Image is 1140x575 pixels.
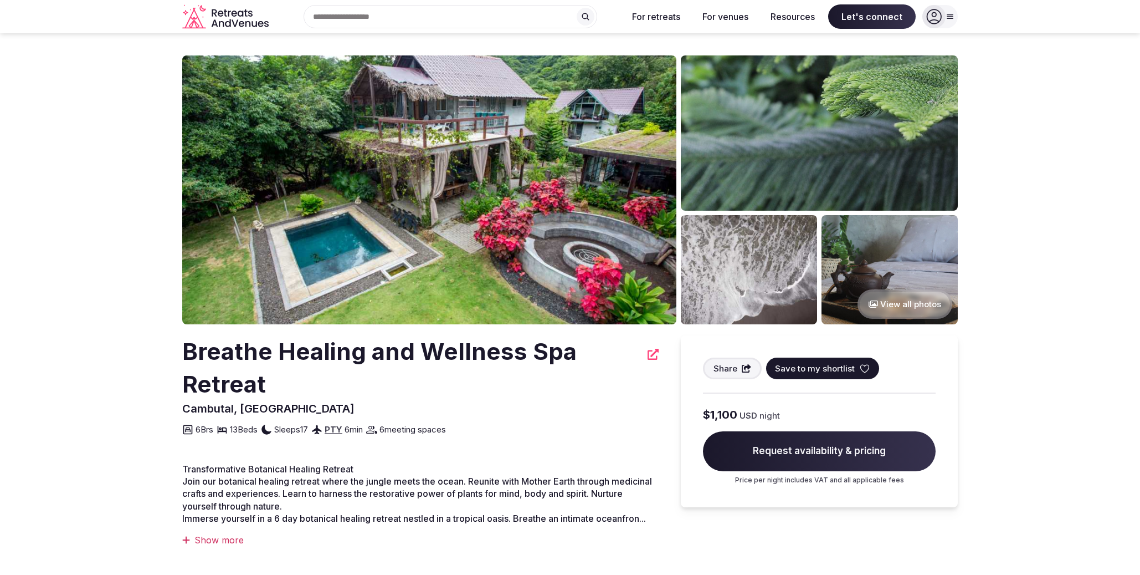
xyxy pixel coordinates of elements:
[182,335,641,401] h2: Breathe Healing and Wellness Spa Retreat
[325,424,342,435] a: PTY
[681,55,958,211] img: Venue gallery photo
[703,476,936,485] p: Price per night includes VAT and all applicable fees
[703,431,936,471] span: Request availability & pricing
[345,424,363,435] span: 6 min
[762,4,824,29] button: Resources
[182,476,652,512] span: Join our botanical healing retreat where the jungle meets the ocean. Reunite with Mother Earth th...
[196,424,213,435] span: 6 Brs
[623,4,689,29] button: For retreats
[703,407,737,423] span: $1,100
[182,55,676,324] img: Venue cover photo
[775,363,855,374] span: Save to my shortlist
[182,4,271,29] svg: Retreats and Venues company logo
[681,215,817,324] img: Venue gallery photo
[828,4,916,29] span: Let's connect
[857,289,952,319] button: View all photos
[230,424,258,435] span: 13 Beds
[379,424,446,435] span: 6 meeting spaces
[182,4,271,29] a: Visit the homepage
[182,534,659,546] div: Show more
[274,424,308,435] span: Sleeps 17
[740,410,757,421] span: USD
[766,358,879,379] button: Save to my shortlist
[821,215,958,324] img: Venue gallery photo
[694,4,757,29] button: For venues
[182,402,355,415] span: Cambutal, [GEOGRAPHIC_DATA]
[182,513,646,524] span: Immerse yourself in a 6 day botanical healing retreat nestled in a tropical oasis. Breathe an int...
[713,363,737,374] span: Share
[759,410,780,421] span: night
[182,464,353,475] span: Transformative Botanical Healing Retreat
[703,358,762,379] button: Share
